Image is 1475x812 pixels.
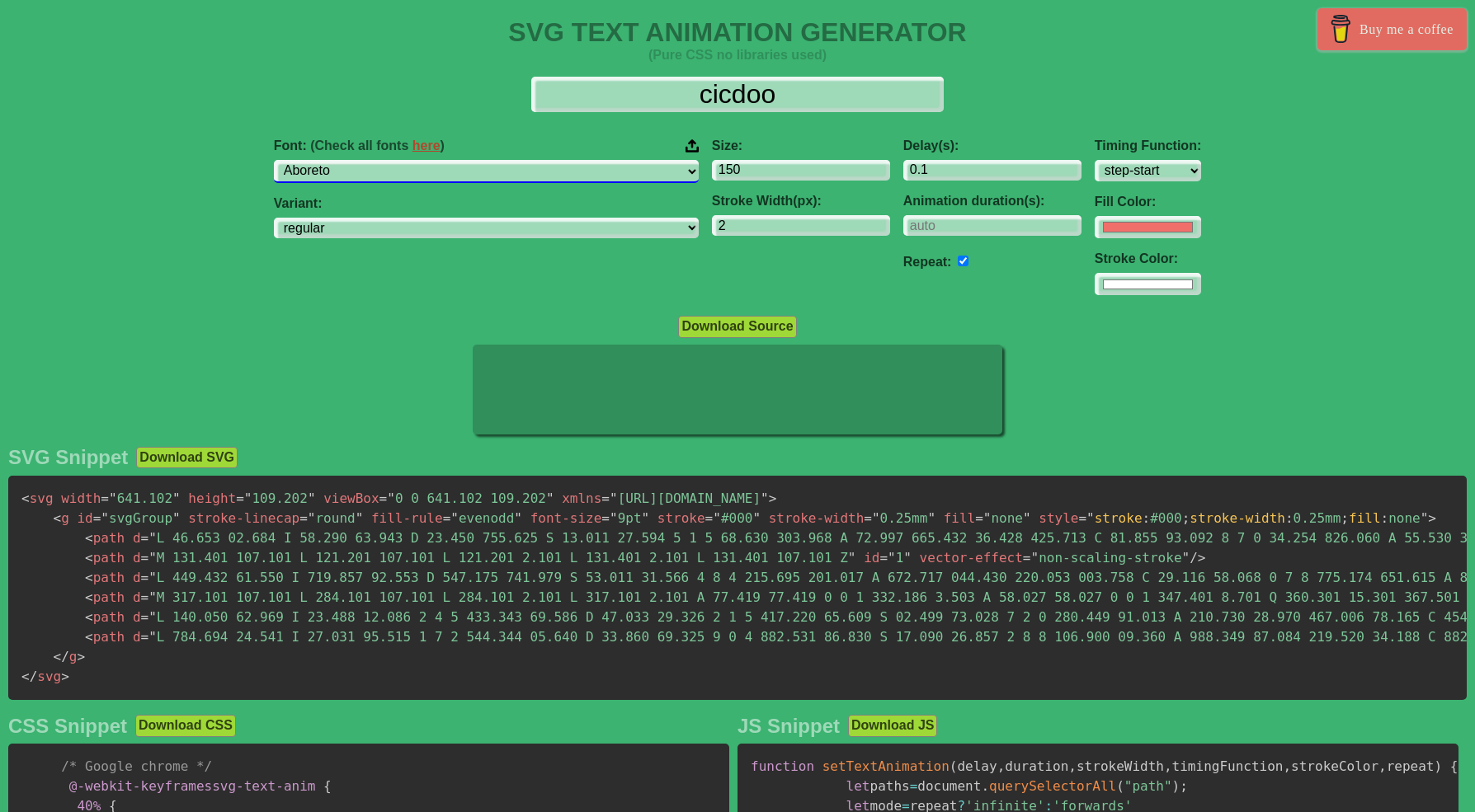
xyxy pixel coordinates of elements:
input: 2px [712,215,890,236]
span: { [1450,758,1459,774]
span: = [93,510,101,526]
span: path [85,530,125,546]
span: </ [21,669,37,684]
span: "path" [1124,778,1172,794]
span: , [1068,758,1077,774]
span: @-webkit-keyframes [69,778,212,794]
span: = [236,490,244,506]
span: #000 [705,510,761,526]
span: < [21,490,30,506]
span: id [77,510,92,526]
span: /> [1190,550,1205,566]
span: svgGroup [93,510,181,526]
span: " [713,510,721,526]
span: < [85,589,93,605]
a: here [412,138,441,153]
span: ) [1435,758,1443,774]
span: ( [950,758,958,774]
span: " [172,490,181,506]
span: font-size [530,510,602,526]
span: " [148,609,157,625]
span: d [133,609,141,625]
span: = [299,510,308,526]
span: ( [1116,778,1124,794]
button: Download Source [678,316,796,337]
span: " [356,510,364,526]
span: < [85,570,93,585]
span: " [308,510,316,526]
span: height [188,490,236,506]
span: [URL][DOMAIN_NAME] [601,490,768,506]
span: = [141,570,149,585]
label: Stroke Width(px): [712,194,890,209]
span: > [769,490,777,506]
input: auto [958,256,968,266]
span: fill-rule [371,510,443,526]
span: let [846,778,870,794]
span: non-scaling-stroke [1023,550,1190,566]
span: " [172,510,181,526]
span: > [77,649,85,664]
span: = [141,530,149,546]
span: svg-text-anim [69,778,316,794]
h2: JS Snippet [737,715,840,738]
button: Download CSS [135,715,236,736]
span: svg [21,669,61,684]
span: " [450,510,459,526]
span: " [610,510,618,526]
span: " [1421,510,1429,526]
span: none [975,510,1030,526]
span: Buy me a coffee [1360,15,1454,44]
span: 0 0 641.102 109.202 [379,490,554,506]
span: " [148,629,157,645]
span: " [148,550,157,566]
span: = [443,510,451,526]
span: " [1030,550,1039,566]
span: stroke-width [769,510,865,526]
span: " [1023,510,1031,526]
span: " [983,510,992,526]
h2: CSS Snippet [8,715,127,738]
span: , [1283,758,1291,774]
span: path [85,570,125,585]
input: auto [903,215,1082,236]
span: 0.25mm [864,510,935,526]
span: evenodd [443,510,522,526]
span: stroke-linecap [188,510,299,526]
span: 1 [879,550,912,566]
span: d [133,570,141,585]
span: " [308,490,316,506]
span: g [54,649,78,664]
span: < [54,510,62,526]
span: , [1378,758,1387,774]
span: delay duration strokeWidth timingFunction strokeColor repeat [957,758,1434,774]
span: : [1285,510,1294,526]
span: = [864,510,872,526]
span: setTextAnimation [822,758,950,774]
span: path [85,589,125,605]
span: ) [1172,778,1180,794]
span: d [133,629,141,645]
span: </ [54,649,69,664]
span: , [1164,758,1172,774]
span: = [141,589,149,605]
span: " [642,510,650,526]
span: (Check all fonts ) [310,138,445,153]
button: Download SVG [136,447,238,468]
span: stroke [657,510,705,526]
span: /* Google chrome */ [61,758,212,774]
img: Upload your font [686,138,699,153]
span: #000 0.25mm none [1095,510,1421,526]
span: Font: [274,138,445,153]
span: querySelectorAll [989,778,1116,794]
span: =" [1078,510,1094,526]
label: Fill Color: [1095,195,1201,209]
span: = [1023,550,1031,566]
span: " [752,510,761,526]
span: < [85,609,93,625]
span: stroke-width [1190,510,1285,526]
span: id [864,550,879,566]
span: = [601,490,610,506]
span: d [133,550,141,566]
span: = [379,490,388,506]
